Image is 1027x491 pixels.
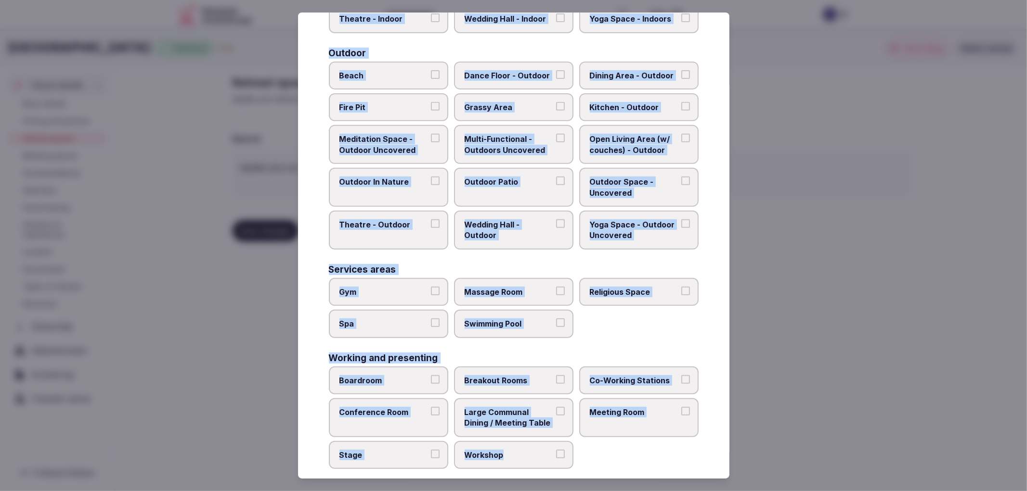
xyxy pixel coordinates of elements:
[681,375,690,384] button: Co-Working Stations
[431,134,440,142] button: Meditation Space - Outdoor Uncovered
[339,375,428,386] span: Boardroom
[329,49,366,58] h3: Outdoor
[339,407,428,417] span: Conference Room
[431,407,440,415] button: Conference Room
[681,219,690,228] button: Yoga Space - Outdoor Uncovered
[556,134,565,142] button: Multi-Functional - Outdoors Uncovered
[556,176,565,185] button: Outdoor Patio
[339,13,428,24] span: Theatre - Indoor
[590,176,678,198] span: Outdoor Space - Uncovered
[556,13,565,22] button: Wedding Hall - Indoor
[339,102,428,113] span: Fire Pit
[556,287,565,295] button: Massage Room
[465,176,553,187] span: Outdoor Patio
[431,70,440,79] button: Beach
[465,13,553,24] span: Wedding Hall - Indoor
[556,219,565,228] button: Wedding Hall - Outdoor
[339,70,428,81] span: Beach
[556,407,565,415] button: Large Communal Dining / Meeting Table
[590,219,678,241] span: Yoga Space - Outdoor Uncovered
[431,176,440,185] button: Outdoor In Nature
[681,407,690,415] button: Meeting Room
[465,102,553,113] span: Grassy Area
[431,450,440,458] button: Stage
[465,287,553,297] span: Massage Room
[339,287,428,297] span: Gym
[681,13,690,22] button: Yoga Space - Indoors
[339,450,428,460] span: Stage
[329,265,396,274] h3: Services areas
[339,134,428,155] span: Meditation Space - Outdoor Uncovered
[431,318,440,327] button: Spa
[681,134,690,142] button: Open Living Area (w/ couches) - Outdoor
[681,176,690,185] button: Outdoor Space - Uncovered
[329,353,438,363] h3: Working and presenting
[590,375,678,386] span: Co-Working Stations
[590,134,678,155] span: Open Living Area (w/ couches) - Outdoor
[465,70,553,81] span: Dance Floor - Outdoor
[465,134,553,155] span: Multi-Functional - Outdoors Uncovered
[556,450,565,458] button: Workshop
[431,375,440,384] button: Boardroom
[431,219,440,228] button: Theatre - Outdoor
[681,287,690,295] button: Religious Space
[339,318,428,329] span: Spa
[590,13,678,24] span: Yoga Space - Indoors
[465,407,553,428] span: Large Communal Dining / Meeting Table
[556,375,565,384] button: Breakout Rooms
[590,70,678,81] span: Dining Area - Outdoor
[681,70,690,79] button: Dining Area - Outdoor
[431,13,440,22] button: Theatre - Indoor
[681,102,690,111] button: Kitchen - Outdoor
[590,102,678,113] span: Kitchen - Outdoor
[465,450,553,460] span: Workshop
[556,70,565,79] button: Dance Floor - Outdoor
[431,287,440,295] button: Gym
[431,102,440,111] button: Fire Pit
[465,375,553,386] span: Breakout Rooms
[590,407,678,417] span: Meeting Room
[465,318,553,329] span: Swimming Pool
[556,102,565,111] button: Grassy Area
[339,176,428,187] span: Outdoor In Nature
[590,287,678,297] span: Religious Space
[465,219,553,241] span: Wedding Hall - Outdoor
[556,318,565,327] button: Swimming Pool
[339,219,428,230] span: Theatre - Outdoor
